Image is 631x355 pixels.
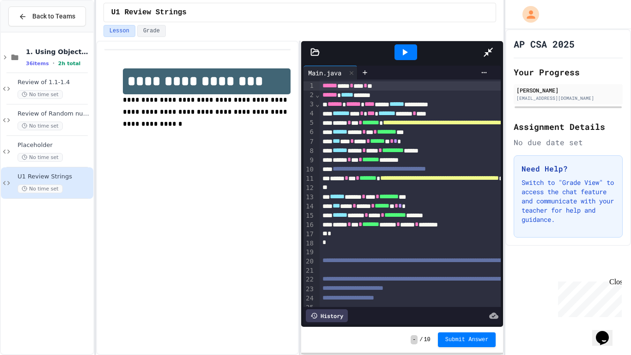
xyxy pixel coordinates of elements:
[303,174,315,184] div: 11
[411,335,418,344] span: -
[53,60,55,67] span: •
[514,66,623,79] h2: Your Progress
[303,257,315,266] div: 20
[26,48,91,56] span: 1. Using Objects and Methods
[303,248,315,257] div: 19
[424,336,430,343] span: 10
[18,173,91,181] span: U1 Review Strings
[18,110,91,118] span: Review of Random numbers 1.11
[303,165,315,174] div: 10
[438,332,496,347] button: Submit Answer
[303,147,315,156] div: 8
[303,118,315,128] div: 5
[111,7,187,18] span: U1 Review Strings
[514,137,623,148] div: No due date set
[303,202,315,211] div: 14
[18,90,63,99] span: No time set
[303,294,315,303] div: 24
[303,239,315,248] div: 18
[303,184,315,193] div: 12
[419,336,423,343] span: /
[18,122,63,130] span: No time set
[514,120,623,133] h2: Assignment Details
[303,100,315,109] div: 3
[306,309,348,322] div: History
[303,303,315,312] div: 25
[303,137,315,147] div: 7
[303,109,315,118] div: 4
[18,184,63,193] span: No time set
[554,278,622,317] iframe: chat widget
[516,86,620,94] div: [PERSON_NAME]
[303,128,315,137] div: 6
[303,81,315,91] div: 1
[516,95,620,102] div: [EMAIL_ADDRESS][DOMAIN_NAME]
[303,91,315,100] div: 2
[303,156,315,165] div: 9
[18,153,63,162] span: No time set
[315,100,320,108] span: Fold line
[303,266,315,275] div: 21
[303,230,315,239] div: 17
[445,336,489,343] span: Submit Answer
[18,141,91,149] span: Placeholder
[592,318,622,346] iframe: chat widget
[303,211,315,220] div: 15
[8,6,86,26] button: Back to Teams
[137,25,166,37] button: Grade
[522,163,615,174] h3: Need Help?
[514,37,575,50] h1: AP CSA 2025
[26,61,49,67] span: 36 items
[4,4,64,59] div: Chat with us now!Close
[315,91,320,98] span: Fold line
[303,275,315,284] div: 22
[18,79,91,86] span: Review of 1.1-1.4
[103,25,135,37] button: Lesson
[303,220,315,230] div: 16
[32,12,75,21] span: Back to Teams
[58,61,81,67] span: 2h total
[513,4,541,25] div: My Account
[303,68,346,78] div: Main.java
[303,285,315,294] div: 23
[522,178,615,224] p: Switch to "Grade View" to access the chat feature and communicate with your teacher for help and ...
[303,66,358,80] div: Main.java
[303,193,315,202] div: 13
